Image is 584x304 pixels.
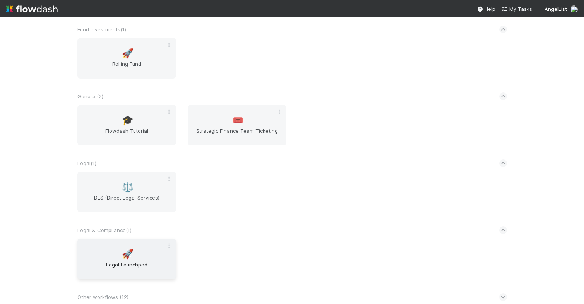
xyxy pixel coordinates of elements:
[77,239,176,279] a: 🚀Legal Launchpad
[80,261,173,276] span: Legal Launchpad
[80,194,173,209] span: DLS (Direct Legal Services)
[502,5,532,13] a: My Tasks
[122,115,134,125] span: 🎓
[80,60,173,75] span: Rolling Fund
[77,227,132,233] span: Legal & Compliance ( 1 )
[77,93,103,99] span: General ( 2 )
[122,48,134,58] span: 🚀
[188,105,286,145] a: 🎟️Strategic Finance Team Ticketing
[545,6,567,12] span: AngelList
[232,115,244,125] span: 🎟️
[6,2,58,15] img: logo-inverted-e16ddd16eac7371096b0.svg
[77,160,96,166] span: Legal ( 1 )
[77,26,126,32] span: Fund Investments ( 1 )
[570,5,578,13] img: avatar_6811aa62-070e-4b0a-ab85-15874fb457a1.png
[477,5,495,13] div: Help
[122,249,134,259] span: 🚀
[77,172,176,212] a: ⚖️DLS (Direct Legal Services)
[77,38,176,79] a: 🚀Rolling Fund
[77,294,128,300] span: Other workflows ( 12 )
[502,6,532,12] span: My Tasks
[80,127,173,142] span: Flowdash Tutorial
[77,105,176,145] a: 🎓Flowdash Tutorial
[122,182,134,192] span: ⚖️
[191,127,283,142] span: Strategic Finance Team Ticketing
